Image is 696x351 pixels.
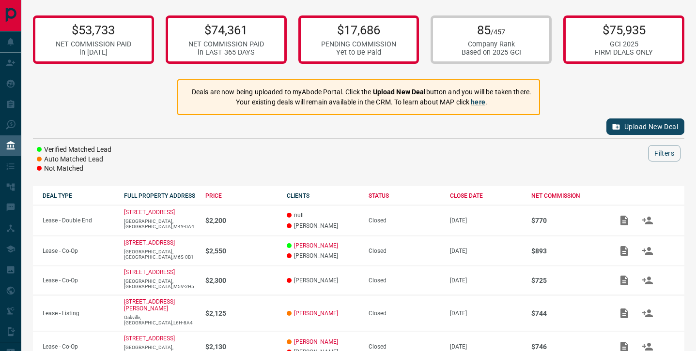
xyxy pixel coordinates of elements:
[124,335,175,342] a: [STREET_ADDRESS]
[450,310,522,317] p: [DATE]
[531,343,603,351] p: $746
[321,23,396,37] p: $17,686
[56,48,131,57] div: in [DATE]
[369,217,440,224] div: Closed
[595,23,653,37] p: $75,935
[124,209,175,216] a: [STREET_ADDRESS]
[43,217,114,224] p: Lease - Double End
[595,48,653,57] div: FIRM DEALS ONLY
[613,217,636,223] span: Add / View Documents
[369,277,440,284] div: Closed
[37,164,111,174] li: Not Matched
[471,98,485,106] a: here
[294,310,338,317] a: [PERSON_NAME]
[636,217,659,223] span: Match Clients
[294,338,338,345] a: [PERSON_NAME]
[648,145,681,161] button: Filters
[369,192,440,199] div: STATUS
[369,343,440,350] div: Closed
[37,145,111,155] li: Verified Matched Lead
[531,277,603,284] p: $725
[450,217,522,224] p: [DATE]
[294,242,338,249] a: [PERSON_NAME]
[595,40,653,48] div: GCI 2025
[491,28,505,36] span: /457
[188,40,264,48] div: NET COMMISSION PAID
[369,310,440,317] div: Closed
[450,343,522,350] p: [DATE]
[636,277,659,284] span: Match Clients
[192,87,531,97] p: Deals are now being uploaded to myAbode Portal. Click the button and you will be taken there.
[188,48,264,57] div: in LAST 365 DAYS
[606,118,684,135] button: Upload New Deal
[287,277,358,284] p: [PERSON_NAME]
[37,155,111,164] li: Auto Matched Lead
[43,192,114,199] div: DEAL TYPE
[124,278,196,289] p: [GEOGRAPHIC_DATA],[GEOGRAPHIC_DATA],M5V-2H5
[124,192,196,199] div: FULL PROPERTY ADDRESS
[43,248,114,254] p: Lease - Co-Op
[205,192,277,199] div: PRICE
[531,192,603,199] div: NET COMMISSION
[462,40,521,48] div: Company Rank
[205,247,277,255] p: $2,550
[462,23,521,37] p: 85
[450,277,522,284] p: [DATE]
[192,97,531,107] p: Your existing deals will remain available in the CRM. To learn about MAP click .
[373,88,426,96] strong: Upload New Deal
[124,219,196,229] p: [GEOGRAPHIC_DATA],[GEOGRAPHIC_DATA],M4Y-0A4
[188,23,264,37] p: $74,361
[613,343,636,350] span: Add / View Documents
[636,310,659,317] span: Match Clients
[205,343,277,351] p: $2,130
[205,277,277,284] p: $2,300
[56,23,131,37] p: $53,733
[531,309,603,317] p: $744
[124,298,175,312] a: [STREET_ADDRESS][PERSON_NAME]
[287,252,358,259] p: [PERSON_NAME]
[124,249,196,260] p: [GEOGRAPHIC_DATA],[GEOGRAPHIC_DATA],M6S-0B1
[43,343,114,350] p: Lease - Co-Op
[205,217,277,224] p: $2,200
[531,217,603,224] p: $770
[613,310,636,317] span: Add / View Documents
[124,315,196,325] p: Oakville,[GEOGRAPHIC_DATA],L6H-8A4
[321,48,396,57] div: Yet to Be Paid
[369,248,440,254] div: Closed
[636,247,659,254] span: Match Clients
[43,277,114,284] p: Lease - Co-Op
[287,212,358,219] p: null
[613,277,636,284] span: Add / View Documents
[613,247,636,254] span: Add / View Documents
[205,309,277,317] p: $2,125
[124,239,175,246] a: [STREET_ADDRESS]
[450,248,522,254] p: [DATE]
[462,48,521,57] div: Based on 2025 GCI
[287,192,358,199] div: CLIENTS
[56,40,131,48] div: NET COMMISSION PAID
[43,310,114,317] p: Lease - Listing
[321,40,396,48] div: PENDING COMMISSION
[636,343,659,350] span: Match Clients
[124,269,175,276] a: [STREET_ADDRESS]
[531,247,603,255] p: $893
[287,222,358,229] p: [PERSON_NAME]
[450,192,522,199] div: CLOSE DATE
